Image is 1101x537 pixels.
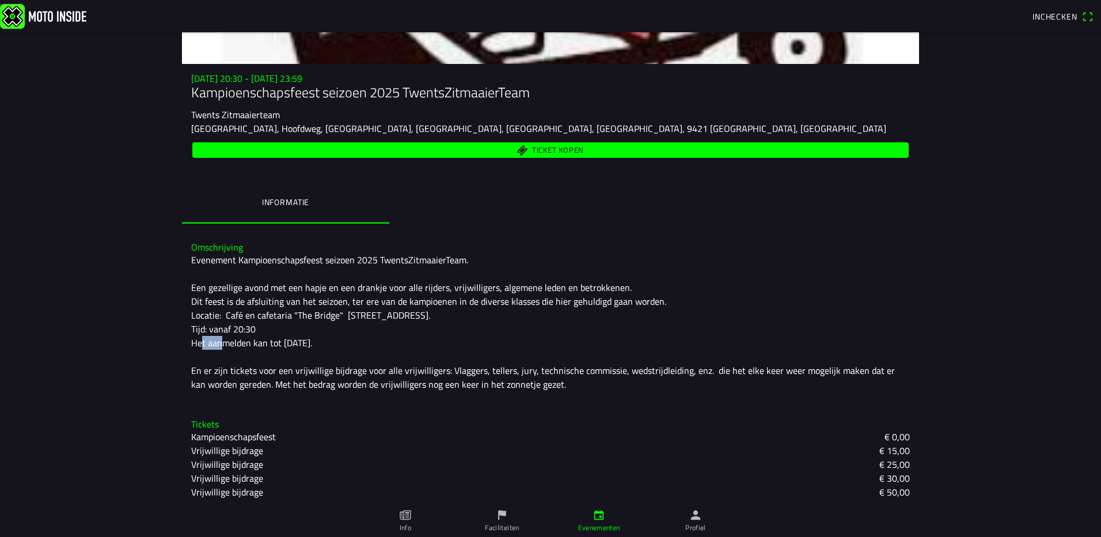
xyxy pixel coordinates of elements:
ion-text: Kampioenschapsfeest [191,430,276,444]
ion-text: € 0,00 [884,430,910,444]
ion-label: Evenementen [578,523,620,533]
ion-label: Faciliteiten [485,523,519,533]
ion-text: [GEOGRAPHIC_DATA], Hoofdweg, [GEOGRAPHIC_DATA], [GEOGRAPHIC_DATA], [GEOGRAPHIC_DATA], [GEOGRAPHIC... [191,122,886,135]
ion-icon: calendar [593,509,605,521]
ion-text: Vrijwillige bijdrage [191,444,263,457]
h1: Kampioenschapsfeest seizoen 2025 TwentsZitmaaierTeam [191,84,910,101]
ion-text: Vrijwillige bijdrage [191,457,263,471]
ion-text: Vrijwillige bijdrage [191,485,263,499]
h3: [DATE] 20:30 - [DATE] 23:59 [191,73,910,84]
ion-label: Profiel [685,523,706,533]
ion-text: € 25,00 [879,457,910,471]
ion-label: Info [400,523,411,533]
span: Inchecken [1032,10,1077,22]
ion-text: Vrijwillige bijdrage [191,471,263,485]
ion-label: Informatie [262,196,309,209]
ion-icon: person [689,509,702,521]
div: Evenement Kampioenschapsfeest seizoen 2025 TwentsZitmaaierTeam. Een gezellige avond met een hapje... [191,253,910,391]
ion-icon: flag [496,509,508,521]
ion-text: € 30,00 [879,471,910,485]
h3: Omschrijving [191,242,910,253]
ion-text: Twents Zitmaaierteam [191,108,280,122]
ion-icon: paper [399,509,412,521]
span: Ticket kopen [532,146,584,154]
h3: Tickets [191,419,910,430]
ion-text: € 50,00 [879,485,910,499]
ion-text: € 15,00 [879,444,910,457]
a: Incheckenqr scanner [1027,6,1099,26]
